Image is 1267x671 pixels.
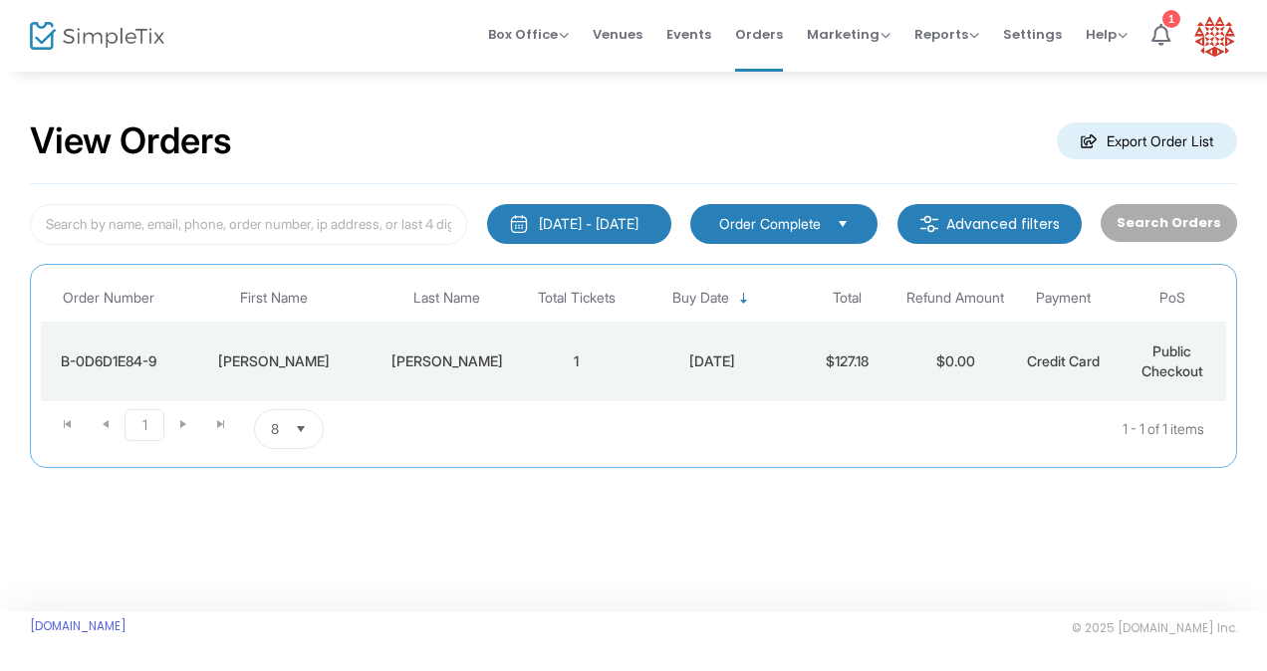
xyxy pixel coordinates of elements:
[30,618,127,634] a: [DOMAIN_NAME]
[897,204,1082,244] m-button: Advanced filters
[666,9,711,60] span: Events
[413,290,480,307] span: Last Name
[901,275,1010,322] th: Refund Amount
[793,275,901,322] th: Total
[63,290,154,307] span: Order Number
[919,214,939,234] img: filter
[30,204,467,245] input: Search by name, email, phone, order number, ip address, or last 4 digits of card
[271,419,279,439] span: 8
[488,25,569,44] span: Box Office
[287,410,315,448] button: Select
[523,322,632,401] td: 1
[1086,25,1128,44] span: Help
[539,214,638,234] div: [DATE] - [DATE]
[807,25,890,44] span: Marketing
[672,290,729,307] span: Buy Date
[593,9,642,60] span: Venues
[487,204,671,244] button: [DATE] - [DATE]
[523,275,632,322] th: Total Tickets
[1003,9,1062,60] span: Settings
[829,213,857,235] button: Select
[1072,620,1237,636] span: © 2025 [DOMAIN_NAME] Inc.
[376,351,517,371] div: Nafziger
[509,214,529,234] img: monthly
[735,9,783,60] span: Orders
[793,322,901,401] td: $127.18
[1162,10,1180,28] div: 1
[1027,352,1100,369] span: Credit Card
[1159,290,1185,307] span: PoS
[125,409,164,441] span: Page 1
[41,275,1226,401] div: Data table
[736,291,752,307] span: Sortable
[30,119,232,163] h2: View Orders
[901,322,1010,401] td: $0.00
[1141,342,1203,379] span: Public Checkout
[181,351,367,371] div: Rita
[1036,290,1091,307] span: Payment
[914,25,979,44] span: Reports
[719,214,821,234] span: Order Complete
[240,290,308,307] span: First Name
[46,351,171,371] div: B-0D6D1E84-9
[1057,122,1237,159] m-button: Export Order List
[522,409,1204,449] kendo-pager-info: 1 - 1 of 1 items
[635,351,788,371] div: 8/16/2025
